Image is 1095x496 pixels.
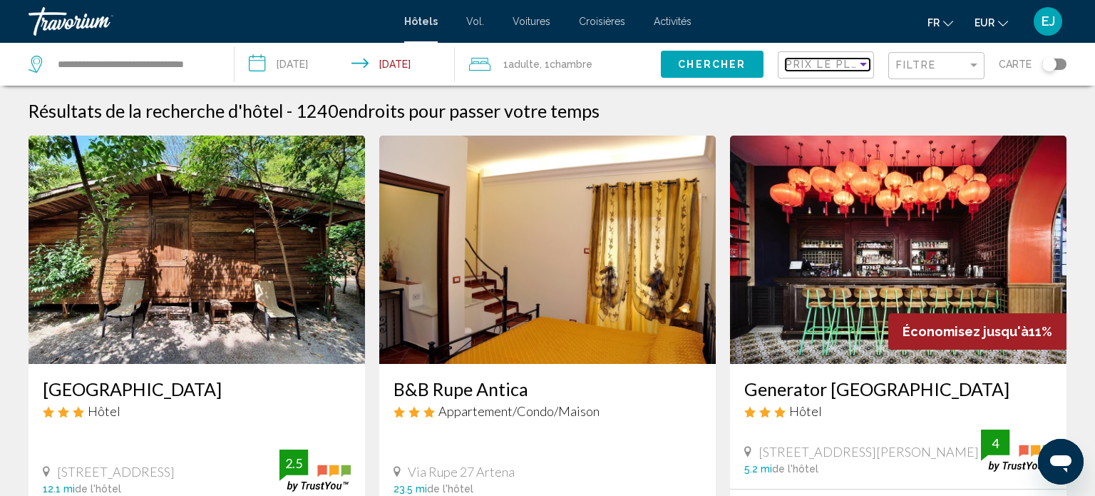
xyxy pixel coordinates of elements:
img: Hotel image [379,136,716,364]
font: EJ [1042,14,1055,29]
button: Changer de langue [927,12,953,33]
a: Vol. [466,16,484,27]
div: 11% [888,313,1066,350]
span: endroits pour passer votre temps [339,100,600,121]
font: EUR [975,17,994,29]
button: Chercher [661,51,764,77]
span: Filtre [896,59,937,71]
img: Hotel image [29,136,365,364]
span: de l'hôtel [75,483,121,495]
span: 5.2 mi [744,463,772,475]
span: Adulte [508,59,540,70]
span: Prix le plus bas [786,59,896,70]
div: 4 [981,435,1009,452]
img: Hotel image [730,136,1066,364]
span: Hôtel [789,403,822,419]
img: trustyou-badge.svg [981,430,1052,472]
h2: 1240 [296,100,600,121]
button: Filter [888,51,985,81]
img: trustyou-badge.svg [279,450,351,492]
span: de l'hôtel [772,463,818,475]
h1: Résultats de la recherche d'hôtel [29,100,283,121]
span: [STREET_ADDRESS] [57,464,175,480]
div: 3 star Hostel [744,403,1052,419]
a: Activités [654,16,692,27]
span: Économisez jusqu'à [903,324,1029,339]
span: Carte [999,54,1032,74]
button: Toggle map [1032,58,1066,71]
a: Travorium [29,7,390,36]
div: 3 star Apartment [394,403,701,419]
a: [GEOGRAPHIC_DATA] [43,378,351,400]
span: Chercher [678,59,746,71]
a: Voitures [513,16,550,27]
button: Menu utilisateur [1029,6,1066,36]
button: Check-in date: Sep 25, 2025 Check-out date: Sep 29, 2025 [235,43,455,86]
a: Croisières [579,16,625,27]
span: Chambre [550,59,592,70]
span: [STREET_ADDRESS][PERSON_NAME] [759,444,979,460]
span: 12.1 mi [43,483,75,495]
button: Travelers: 1 adult, 0 children [455,43,661,86]
a: B&B Rupe Antica [394,378,701,400]
span: Appartement/Condo/Maison [438,403,600,419]
font: fr [927,17,940,29]
span: Via Rupe 27 Artena [408,464,515,480]
span: - [287,100,292,121]
a: Hôtels [404,16,438,27]
iframe: Bouton de lancement de la fenêtre de messagerie [1038,439,1084,485]
a: Generator [GEOGRAPHIC_DATA] [744,378,1052,400]
span: de l'hôtel [427,483,473,495]
span: 1 [503,54,540,74]
button: Changer de devise [975,12,1008,33]
div: 2.5 [279,455,308,472]
mat-select: Sort by [786,59,870,71]
span: Hôtel [88,403,120,419]
span: , 1 [540,54,592,74]
span: 23.5 mi [394,483,427,495]
div: 3 star Hotel [43,403,351,419]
